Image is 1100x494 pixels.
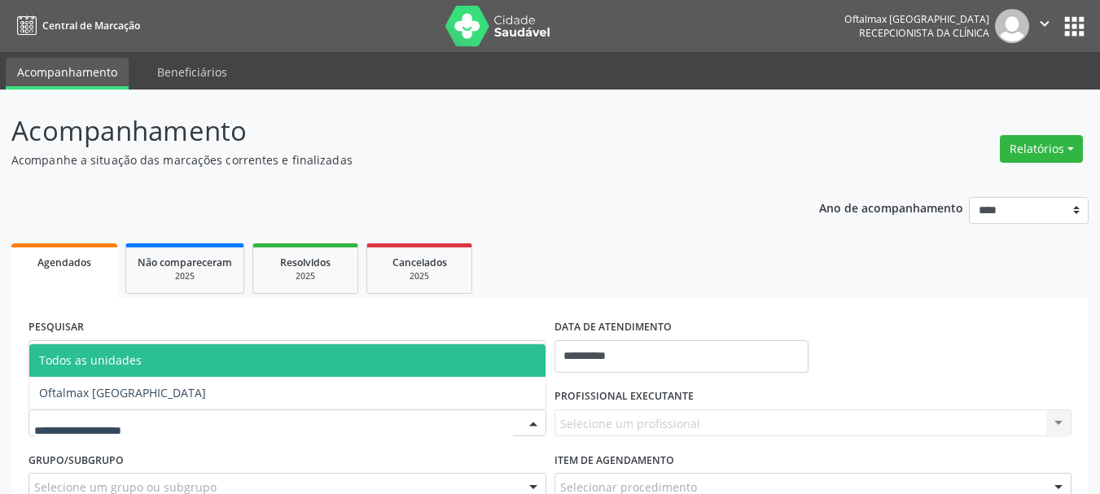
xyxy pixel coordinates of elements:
[6,58,129,90] a: Acompanhamento
[28,448,124,473] label: Grupo/Subgrupo
[42,19,140,33] span: Central de Marcação
[11,12,140,39] a: Central de Marcação
[138,256,232,269] span: Não compareceram
[819,197,963,217] p: Ano de acompanhamento
[1060,12,1089,41] button: apps
[995,9,1029,43] img: img
[859,26,989,40] span: Recepcionista da clínica
[37,256,91,269] span: Agendados
[554,384,694,409] label: PROFISSIONAL EXECUTANTE
[146,58,239,86] a: Beneficiários
[265,270,346,282] div: 2025
[280,256,331,269] span: Resolvidos
[844,12,989,26] div: Oftalmax [GEOGRAPHIC_DATA]
[554,315,672,340] label: DATA DE ATENDIMENTO
[1036,15,1054,33] i: 
[11,151,765,168] p: Acompanhe a situação das marcações correntes e finalizadas
[39,352,142,368] span: Todos as unidades
[1029,9,1060,43] button: 
[554,448,674,473] label: Item de agendamento
[39,385,206,400] span: Oftalmax [GEOGRAPHIC_DATA]
[392,256,447,269] span: Cancelados
[28,315,84,340] label: PESQUISAR
[11,111,765,151] p: Acompanhamento
[379,270,460,282] div: 2025
[138,270,232,282] div: 2025
[1000,135,1083,163] button: Relatórios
